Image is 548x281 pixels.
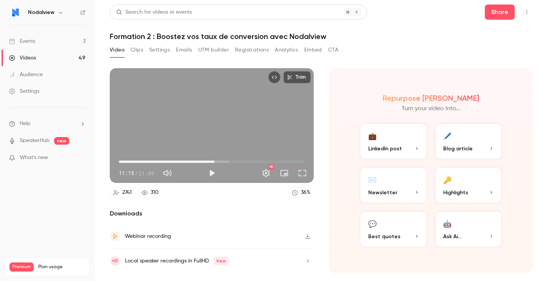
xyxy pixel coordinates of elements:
li: help-dropdown-opener [9,120,86,128]
span: Blog article [443,145,473,153]
div: Settings [9,87,39,95]
span: Best quotes [368,233,400,240]
span: 21:49 [139,169,154,177]
iframe: Noticeable Trigger [76,155,86,161]
div: Webinar recording [125,232,171,241]
button: Video [110,44,125,56]
div: 310 [151,189,159,197]
button: 💼LinkedIn post [359,122,428,160]
span: Highlights [443,189,468,197]
span: new [54,137,69,145]
a: SpeakerHub [20,137,50,145]
div: 36 % [301,189,310,197]
div: 11:15 [119,169,154,177]
button: 💬Best quotes [359,210,428,248]
div: 🤖 [443,218,451,229]
button: Embed [304,44,322,56]
h6: Nodalview [28,9,54,16]
div: 💼 [368,130,377,142]
h1: Formation 2 : Boostez vos taux de conversion avec Nodalview [110,32,533,41]
div: 💬 [368,218,377,229]
div: Local speaker recordings in FullHD [125,256,229,265]
div: 2741 [122,189,132,197]
span: Ask Ai... [443,233,461,240]
button: Analytics [275,44,298,56]
p: Turn your video into... [402,104,461,113]
a: 36% [288,187,314,198]
div: 🔑 [443,174,451,186]
button: Emails [176,44,192,56]
a: 310 [138,187,162,198]
button: 🔑Highlights [434,166,503,204]
button: Mute [160,165,175,181]
span: LinkedIn post [368,145,402,153]
button: Top Bar Actions [521,6,533,18]
a: 2741 [110,187,135,198]
div: 🖊️ [443,130,451,142]
img: Nodalview [9,6,22,19]
div: Videos [9,54,36,62]
button: Settings [149,44,170,56]
button: Play [204,165,220,181]
button: Trim [283,71,311,83]
div: Search for videos or events [116,8,192,16]
div: Audience [9,71,43,78]
button: UTM builder [198,44,229,56]
span: Plan usage [38,264,85,270]
button: Registrations [235,44,269,56]
button: Full screen [295,165,310,181]
h2: Downloads [110,209,314,218]
button: CTA [328,44,338,56]
button: 🖊️Blog article [434,122,503,160]
div: HD [269,164,274,169]
button: Settings [258,165,274,181]
span: Help [20,120,31,128]
span: Newsletter [368,189,397,197]
span: 11:15 [119,169,134,177]
button: Turn on miniplayer [277,165,292,181]
h2: Repurpose [PERSON_NAME] [383,94,479,103]
button: Clips [131,44,143,56]
span: New [213,256,229,265]
span: What's new [20,154,48,162]
span: / [135,169,138,177]
div: ✉️ [368,174,377,186]
button: Embed video [268,71,280,83]
button: ✉️Newsletter [359,166,428,204]
div: Events [9,37,35,45]
button: 🤖Ask Ai... [434,210,503,248]
button: Share [485,5,515,20]
span: Premium [9,262,34,272]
